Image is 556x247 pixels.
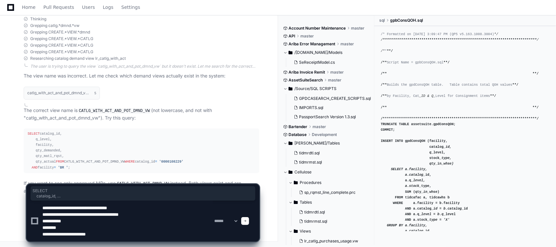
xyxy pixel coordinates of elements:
span: tidmrmst.sql [299,160,322,165]
span: _whse) SELECT a.facility, a.catalog_ [381,162,454,177]
span: FROM [56,160,64,164]
span: master [328,78,341,83]
button: PassportSearch Version 1.3.sql [291,112,371,122]
span: _id, q_ [381,145,452,154]
div: The user is trying to query the view `catlg_with_act_and_pot_dmnd_vw` but it doesn't exist. Let m... [30,64,259,69]
span: Researching catalog demand view lr_catlg_with_act [30,56,126,61]
span: Thinking [30,16,46,22]
span: = [155,160,157,164]
span: master [300,34,314,39]
span: API [289,34,295,39]
button: /Source/SQL SCRIPTS [283,83,369,94]
svg: Directory [289,85,292,93]
span: Account Number Maintenance [289,26,346,31]
span: WHERE [125,160,135,164]
span: master [330,70,344,75]
button: Cellulose [283,167,369,177]
span: Grepping CREATE.*VIEW.*CATLG [30,49,93,55]
span: Grepping CREATE.*VIEW.*CATLG [30,43,93,48]
button: catlg_with_act_and_pot_dmnd_vw.vw5 [24,87,100,99]
p: The correct view name is (not lowercase, and not with "catlg_with_act_and_pot_dmnd_vw"). Try this... [24,107,259,122]
span: SELECT catalog_id, q_level, facility, qty_demanded, qty_matl_rqst, qty_actual FROM CATLG_WITH_ACT... [33,188,253,199]
span: Pull Requests [43,5,74,9]
span: Settings [121,5,140,9]
div: catalog_id, q_level, facility, qty_demanded, qty_matl_rqst, qty_actual CATLG_WITH_ACT_AND_POT_DMN... [28,131,255,170]
span: Home [22,5,35,9]
span: Development [312,132,337,137]
button: tidmrmst.sql [291,158,365,167]
button: [PERSON_NAME]/Tables [283,138,369,148]
span: Grepping CREATE.*VIEW.*dmnd [30,30,90,35]
span: Database [289,132,307,137]
span: gpbConsQOH.sql [390,18,423,23]
span: PassportSearch Version 1.3.sql [299,114,356,120]
span: master [351,26,364,31]
button: tidmrdtl.sql [291,148,365,158]
span: Ariba Invoice Remit [289,70,325,75]
svg: Directory [289,168,292,176]
svg: Directory [289,139,292,147]
p: The view name was incorrect. Let me check which demand views actually exist in the system: [24,72,259,80]
span: /Source/SQL SCRIPTS [294,86,336,91]
button: /[DOMAIN_NAME]/Models [283,47,369,58]
span: /[DOMAIN_NAME]/Models [294,50,342,55]
span: IMPORTS.sql [299,105,323,110]
button: GPDCASEARCH_CREATE_SCRIPTS.sql [291,94,371,103]
button: SeReceiptModel.cs [291,58,365,67]
span: AND [32,166,37,169]
span: master [340,41,354,47]
span: = [54,166,56,169]
span: SeReceiptModel.cs [299,60,335,65]
span: tidmrdtl.sql [299,150,320,156]
span: Ariba Error Management [289,41,335,47]
span: master [313,124,326,129]
button: IMPORTS.sql [291,103,371,112]
span: Users [82,5,95,9]
code: CATLG_WITH_ACT_AND_POT_DMND_VW [78,108,151,114]
span: Bartender [289,124,307,129]
span: '0000108229' [159,160,183,164]
span: Grepping catlg.*dmnd.*vw [30,23,80,28]
span: SELECT [28,132,40,136]
span: GPDCASEARCH_CREATE_SCRIPTS.sql [299,96,371,101]
span: _ID & Q_ [419,94,435,98]
span: [PERSON_NAME]/Tables [294,141,340,146]
h1: catlg_with_act_and_pot_dmnd_vw.vw [27,91,91,95]
span: 'BR ' [58,166,68,169]
span: Cellulose [294,169,312,175]
span: 5 [94,90,96,96]
span: Grepping CREATE.*VIEW.*CATLG [30,36,93,41]
span: AssetSuiteSearch [289,78,323,83]
span: Logs [103,5,113,9]
svg: Directory [289,49,292,56]
span: sql [380,18,385,23]
span: _type, qty_ [381,156,452,166]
